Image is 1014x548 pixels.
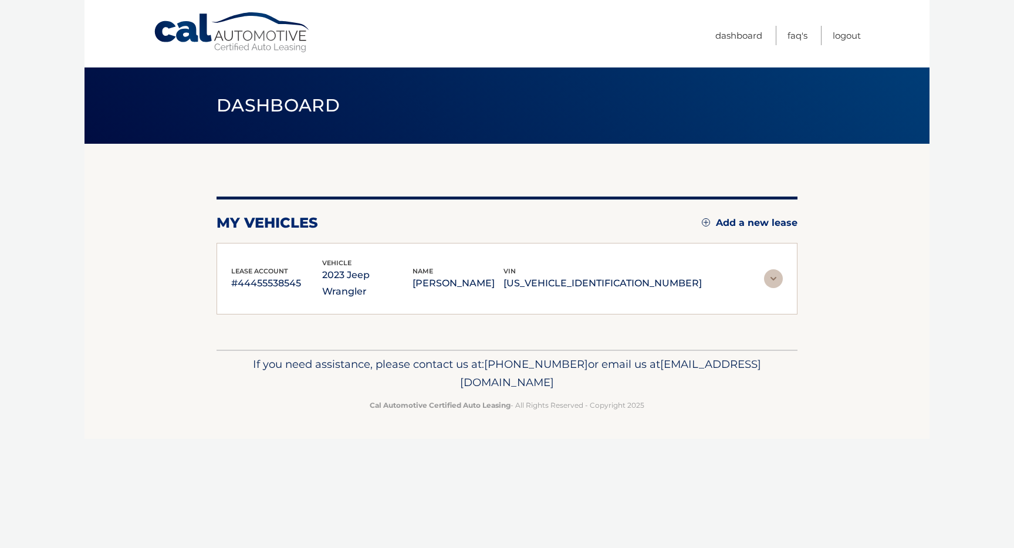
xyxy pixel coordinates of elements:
[153,12,312,53] a: Cal Automotive
[217,214,318,232] h2: my vehicles
[413,275,503,292] p: [PERSON_NAME]
[224,355,790,393] p: If you need assistance, please contact us at: or email us at
[224,399,790,411] p: - All Rights Reserved - Copyright 2025
[484,357,588,371] span: [PHONE_NUMBER]
[764,269,783,288] img: accordion-rest.svg
[217,94,340,116] span: Dashboard
[231,267,288,275] span: lease account
[322,267,413,300] p: 2023 Jeep Wrangler
[322,259,351,267] span: vehicle
[413,267,433,275] span: name
[702,218,710,226] img: add.svg
[702,217,797,229] a: Add a new lease
[503,267,516,275] span: vin
[370,401,511,410] strong: Cal Automotive Certified Auto Leasing
[231,275,322,292] p: #44455538545
[787,26,807,45] a: FAQ's
[833,26,861,45] a: Logout
[715,26,762,45] a: Dashboard
[503,275,702,292] p: [US_VEHICLE_IDENTIFICATION_NUMBER]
